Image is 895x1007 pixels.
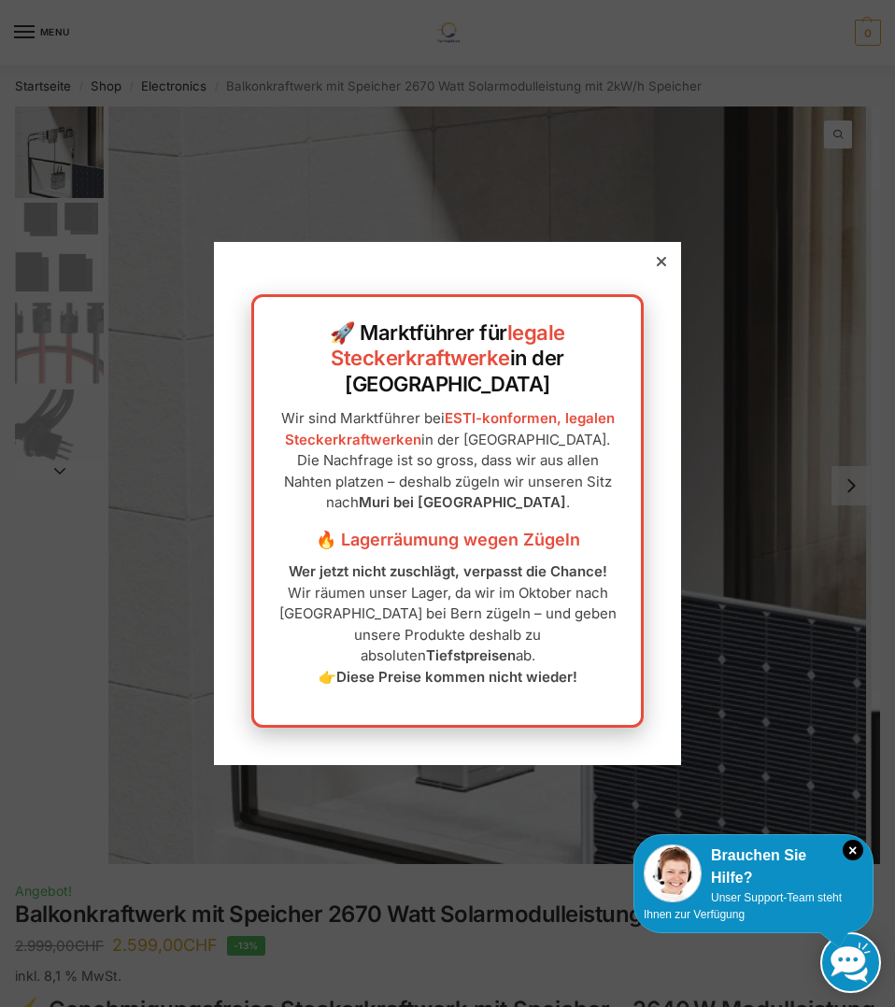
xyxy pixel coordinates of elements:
[273,408,622,514] p: Wir sind Marktführer bei in der [GEOGRAPHIC_DATA]. Die Nachfrage ist so gross, dass wir aus allen...
[359,493,566,511] strong: Muri bei [GEOGRAPHIC_DATA]
[644,891,842,921] span: Unser Support-Team steht Ihnen zur Verfügung
[273,320,622,398] h2: 🚀 Marktführer für in der [GEOGRAPHIC_DATA]
[426,646,516,664] strong: Tiefstpreisen
[289,562,607,580] strong: Wer jetzt nicht zuschlägt, verpasst die Chance!
[336,668,577,686] strong: Diese Preise kommen nicht wieder!
[644,844,863,889] div: Brauchen Sie Hilfe?
[285,409,615,448] a: ESTI-konformen, legalen Steckerkraftwerken
[331,320,565,371] a: legale Steckerkraftwerke
[843,840,863,860] i: Schließen
[644,844,702,902] img: Customer service
[273,561,622,688] p: Wir räumen unser Lager, da wir im Oktober nach [GEOGRAPHIC_DATA] bei Bern zügeln – und geben unse...
[273,528,622,552] h3: 🔥 Lagerräumung wegen Zügeln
